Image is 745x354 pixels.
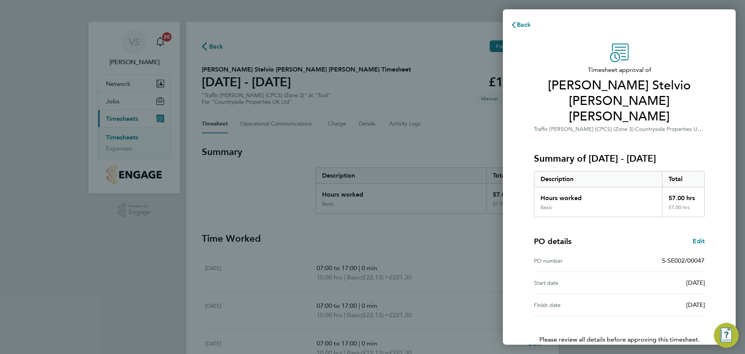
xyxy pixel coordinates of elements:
span: Back [517,21,531,28]
span: Countryside Properties UK Ltd [635,125,710,133]
h4: PO details [534,236,572,247]
h3: Summary of [DATE] - [DATE] [534,152,705,165]
div: [DATE] [619,300,705,310]
div: Summary of 22 - 28 Sep 2025 [534,171,705,217]
div: Total [662,171,705,187]
button: Engage Resource Center [714,323,739,348]
span: [PERSON_NAME] Stelvio [PERSON_NAME] [PERSON_NAME] [534,78,705,124]
button: Back [503,17,539,33]
span: Timesheet approval of [534,65,705,75]
p: Please review all details before approving this timesheet. [525,316,714,354]
div: PO number [534,256,619,265]
span: Edit [693,237,705,245]
span: S-SE002/00047 [662,257,705,264]
span: Traffic [PERSON_NAME] (CPCS) (Zone 3) [534,126,634,133]
span: · [634,126,635,133]
div: Description [534,171,662,187]
div: Hours worked [534,187,662,204]
div: 57.00 hrs [662,204,705,217]
div: 57.00 hrs [662,187,705,204]
span: Timesheets for this client cannot be approved without a PO. [525,344,714,354]
div: Start date [534,278,619,288]
div: [DATE] [619,278,705,288]
div: Finish date [534,300,619,310]
a: Edit [693,237,705,246]
div: Basic [541,204,552,211]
